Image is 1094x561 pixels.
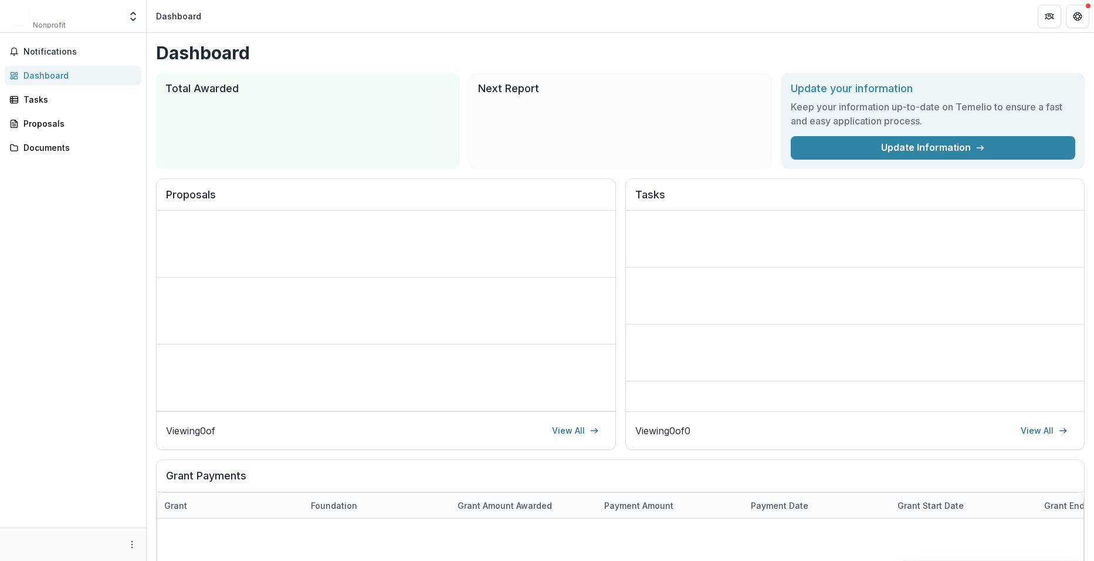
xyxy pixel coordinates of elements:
[125,538,139,552] button: More
[166,424,215,438] p: Viewing 0 of
[635,424,690,438] p: Viewing 0 of 0
[156,10,201,22] div: Dashboard
[5,138,141,157] a: Documents
[33,20,66,31] span: Nonprofit
[166,469,1075,492] h2: Grant Payments
[23,93,132,106] div: Tasks
[151,8,206,25] nav: breadcrumb
[156,42,1085,63] h1: Dashboard
[166,188,606,211] h2: Proposals
[125,5,141,28] button: Open entity switcher
[23,117,132,130] div: Proposals
[23,69,132,82] div: Dashboard
[1038,5,1061,28] button: Partners
[5,90,141,109] a: Tasks
[1014,421,1075,440] a: View All
[5,114,141,133] a: Proposals
[635,188,1075,211] h2: Tasks
[791,82,1075,95] h2: Update your information
[23,141,132,154] div: Documents
[791,100,1075,128] h3: Keep your information up-to-date on Temelio to ensure a fast and easy application process.
[5,66,141,85] a: Dashboard
[545,421,606,440] a: View All
[478,82,763,95] h2: Next Report
[23,47,137,57] span: Notifications
[5,42,141,61] button: Notifications
[1066,5,1089,28] button: Get Help
[165,82,450,95] h2: Total Awarded
[791,136,1075,160] a: Update Information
